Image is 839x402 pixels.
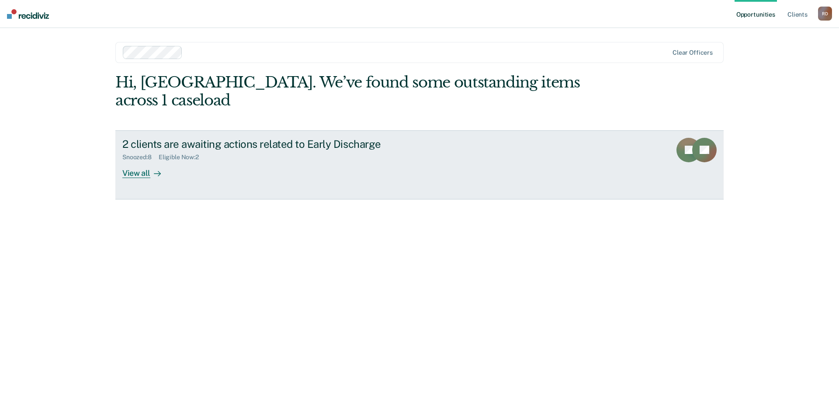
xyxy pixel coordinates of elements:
[818,7,832,21] button: RD
[122,154,159,161] div: Snoozed : 8
[115,73,602,109] div: Hi, [GEOGRAPHIC_DATA]. We’ve found some outstanding items across 1 caseload
[159,154,206,161] div: Eligible Now : 2
[122,138,429,150] div: 2 clients are awaiting actions related to Early Discharge
[122,161,171,178] div: View all
[818,7,832,21] div: R D
[115,130,724,199] a: 2 clients are awaiting actions related to Early DischargeSnoozed:8Eligible Now:2View all
[673,49,713,56] div: Clear officers
[7,9,49,19] img: Recidiviz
